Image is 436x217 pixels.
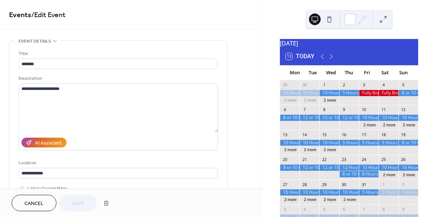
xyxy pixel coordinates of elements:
[361,82,366,88] div: 3
[339,140,359,146] div: 5 Hours
[19,38,51,45] span: Event details
[359,165,378,171] div: 10 Hours
[300,189,319,196] div: 10 Hours
[361,206,366,212] div: 7
[321,96,339,103] button: 2 more
[376,66,395,80] div: Sat
[339,115,359,121] div: 12 or 10 or 8 Hours
[339,90,359,96] div: 5 Hours
[9,8,31,22] a: Events
[301,96,319,103] button: 2 more
[400,121,418,127] button: 2 more
[399,189,418,196] div: 5 Hours
[280,90,300,96] div: 10 Hours
[359,140,378,146] div: 5 Hours
[399,115,418,121] div: 10 Hours
[24,200,44,208] span: Cancel
[401,182,406,187] div: 2
[282,82,288,88] div: 29
[401,107,406,113] div: 12
[360,121,378,127] button: 2 more
[280,165,300,171] div: 8 or 10 Hours
[302,157,307,162] div: 21
[282,132,288,137] div: 13
[339,165,359,171] div: 12 Hours
[358,66,376,80] div: Fri
[359,115,378,121] div: 10 Hours
[341,157,347,162] div: 23
[381,206,386,212] div: 8
[339,171,359,177] div: 8 or 10 Hours
[321,107,327,113] div: 8
[300,140,319,146] div: 10 Hours
[282,157,288,162] div: 20
[380,171,398,177] button: 2 more
[339,189,359,196] div: 10 Hours
[282,206,288,212] div: 3
[280,39,418,48] div: [DATE]
[399,140,418,146] div: 8 or 10 Hours
[304,66,322,80] div: Tue
[319,140,339,146] div: 10 Hours
[281,196,300,202] button: 2 more
[321,146,339,152] button: 2 more
[378,189,398,196] div: 5 Hours
[302,206,307,212] div: 4
[341,82,347,88] div: 2
[282,182,288,187] div: 27
[300,115,319,121] div: 12 or 10 or 8 Hours
[378,115,398,121] div: 10 Hours
[341,206,347,212] div: 6
[301,196,319,202] button: 2 more
[12,195,56,211] a: Cancel
[321,82,327,88] div: 1
[19,75,217,82] div: Description
[319,189,339,196] div: 10 Hours.
[399,165,418,171] div: 10 Hours
[381,182,386,187] div: 1
[400,171,418,177] button: 2 more
[322,66,340,80] div: Wed
[341,132,347,137] div: 16
[321,157,327,162] div: 22
[378,90,398,96] div: Fully Booked
[35,139,62,147] div: AI Assistant
[283,51,317,62] button: 12Today
[341,196,359,202] button: 2 more
[302,132,307,137] div: 14
[19,159,217,167] div: Location
[21,138,67,147] button: AI Assistant
[321,206,327,212] div: 5
[301,146,319,152] button: 2 more
[300,165,319,171] div: 12 or 10 or 8 Hours
[321,182,327,187] div: 29
[286,66,304,80] div: Mon
[341,107,347,113] div: 9
[394,66,412,80] div: Sun
[280,140,300,146] div: 10 Hours
[319,165,339,171] div: 12 or 10 or 8 Hours
[401,82,406,88] div: 5
[31,8,66,22] span: / Edit Event
[378,165,398,171] div: 10 Hours
[321,196,339,202] button: 2 more
[300,90,319,96] div: 10 Hours
[381,107,386,113] div: 11
[381,82,386,88] div: 4
[319,90,339,96] div: 10 Hours
[302,82,307,88] div: 30
[361,132,366,137] div: 17
[302,107,307,113] div: 7
[282,107,288,113] div: 6
[359,189,378,196] div: 5 Hours
[280,189,300,196] div: 10 Hours
[281,96,300,103] button: 2 more
[340,66,358,80] div: Thu
[319,115,339,121] div: 12 or 10 or 8 Hours1
[341,182,347,187] div: 30
[27,185,67,192] span: Link to Google Maps
[321,132,327,137] div: 15
[401,206,406,212] div: 9
[378,140,398,146] div: 5 Hours
[359,171,378,177] div: 8 Hours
